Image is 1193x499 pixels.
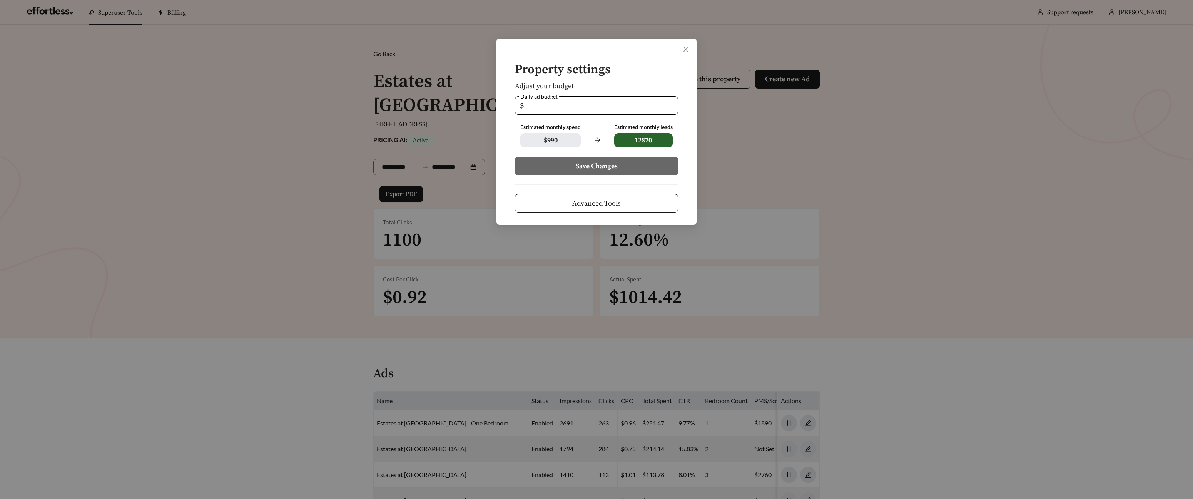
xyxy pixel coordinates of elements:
[590,133,605,147] span: arrow-right
[572,198,621,209] span: Advanced Tools
[614,124,673,131] div: Estimated monthly leads
[520,124,581,131] div: Estimated monthly spend
[515,82,678,90] h5: Adjust your budget
[520,133,581,147] span: $ 990
[515,194,678,213] button: Advanced Tools
[515,199,678,207] a: Advanced Tools
[515,157,678,175] button: Save Changes
[520,97,524,114] span: $
[515,63,678,77] h4: Property settings
[675,39,697,60] button: Close
[614,133,673,147] span: 12870
[682,46,689,53] span: close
